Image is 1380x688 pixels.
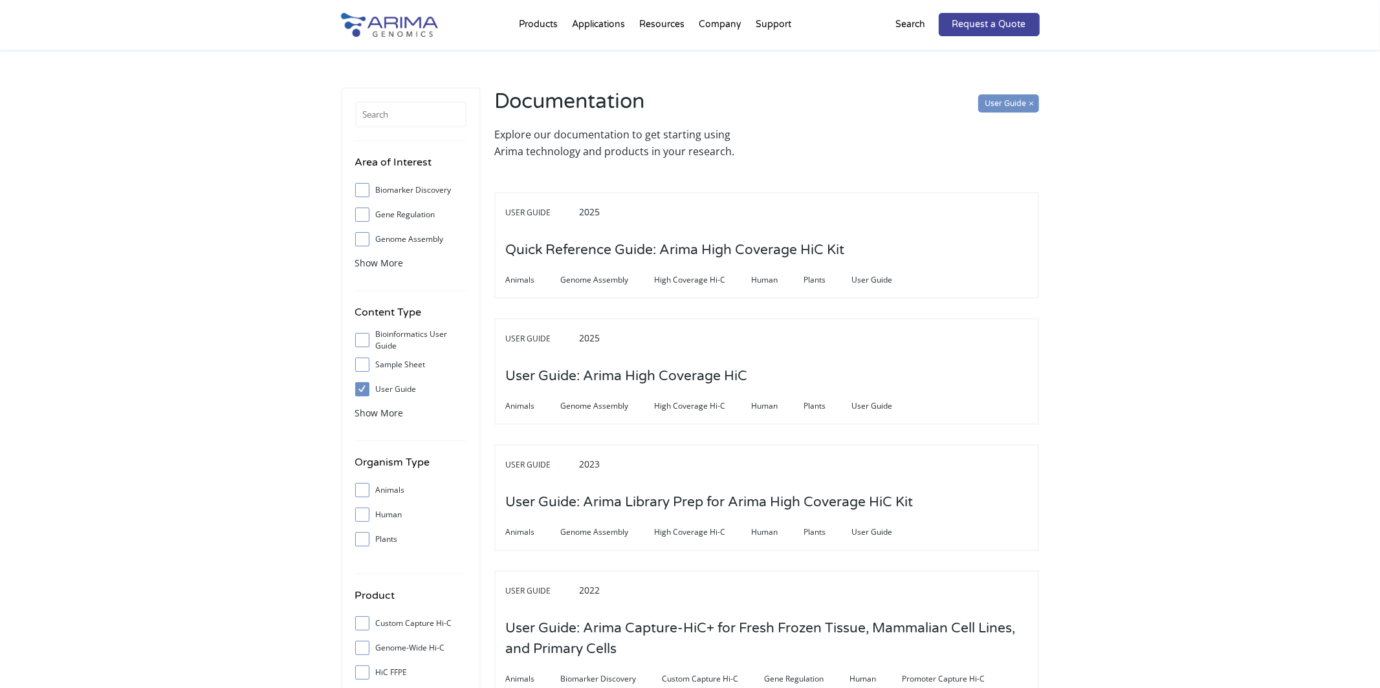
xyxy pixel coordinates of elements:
[751,524,804,540] span: Human
[355,304,466,330] h4: Content Type
[654,272,751,288] span: High Coverage Hi-C
[939,13,1040,36] a: Request a Quote
[355,330,466,350] label: Bioinformatics User Guide
[355,663,466,682] label: HiC FFPE
[355,454,466,480] h4: Organism Type
[494,87,760,126] h2: Documentation
[560,398,654,414] span: Genome Assembly
[505,457,576,473] span: User Guide
[560,524,654,540] span: Genome Assembly
[505,398,560,414] span: Animals
[505,205,576,220] span: User Guide
[579,584,600,596] span: 2022
[355,230,466,249] label: Genome Assembly
[560,671,662,687] span: Biomarker Discovery
[902,671,1011,687] span: Promoter Capture Hi-C
[505,230,844,270] h3: Quick Reference Guide: Arima High Coverage HiC Kit
[355,638,466,658] label: Genome-Wide Hi-C
[355,257,404,269] span: Show More
[355,505,466,524] label: Human
[355,154,466,180] h4: Area of Interest
[505,331,576,347] span: User Guide
[505,583,576,599] span: User Guide
[849,671,902,687] span: Human
[505,495,913,510] a: User Guide: Arima Library Prep for Arima High Coverage HiC Kit
[505,482,913,522] h3: User Guide: Arima Library Prep for Arima High Coverage HiC Kit
[560,272,654,288] span: Genome Assembly
[505,524,560,540] span: Animals
[654,524,751,540] span: High Coverage Hi-C
[851,272,918,288] span: User Guide
[505,608,1028,669] h3: User Guide: Arima Capture-HiC+ for Fresh Frozen Tissue, Mammalian Cell Lines, and Primary Cells
[505,272,560,288] span: Animals
[355,614,466,633] label: Custom Capture Hi-C
[851,398,918,414] span: User Guide
[751,272,804,288] span: Human
[505,369,747,383] a: User Guide: Arima High Coverage HiC
[662,671,764,687] span: Custom Capture Hi-C
[505,243,844,257] a: Quick Reference Guide: Arima High Coverage HiC Kit
[505,356,747,396] h3: User Guide: Arima High Coverage HiC
[579,206,600,218] span: 2025
[579,332,600,344] span: 2025
[355,355,466,374] label: Sample Sheet
[851,524,918,540] span: User Guide
[494,126,760,160] p: Explore our documentation to get starting using Arima technology and products in your research.
[505,642,1028,656] a: User Guide: Arima Capture-HiC+ for Fresh Frozen Tissue, Mammalian Cell Lines, and Primary Cells
[355,102,466,127] input: Search
[579,458,600,470] span: 2023
[355,180,466,200] label: Biomarker Discovery
[355,587,466,614] h4: Product
[804,398,851,414] span: Plants
[978,94,1039,113] input: User Guide
[505,671,560,687] span: Animals
[804,524,851,540] span: Plants
[355,530,466,549] label: Plants
[804,272,851,288] span: Plants
[341,13,438,37] img: Arima-Genomics-logo
[764,671,849,687] span: Gene Regulation
[355,380,466,399] label: User Guide
[751,398,804,414] span: Human
[355,205,466,224] label: Gene Regulation
[355,407,404,419] span: Show More
[896,16,926,33] p: Search
[654,398,751,414] span: High Coverage Hi-C
[355,480,466,500] label: Animals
